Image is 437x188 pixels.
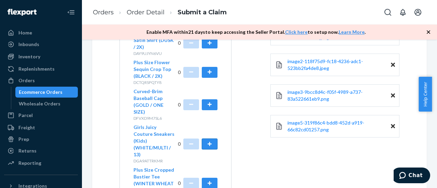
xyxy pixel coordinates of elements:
[133,59,171,79] span: Plus Size Flower Sequin Crop Top (BLACK / 2X)
[18,147,37,154] div: Returns
[19,89,62,96] div: Ecommerce Orders
[18,160,41,167] div: Reporting
[18,77,35,84] div: Orders
[18,124,35,131] div: Freight
[127,9,165,16] a: Order Detail
[133,50,175,56] p: DAY9UJYN6VU
[339,29,365,35] a: Learn More
[178,9,227,16] a: Submit a Claim
[18,29,32,36] div: Home
[18,41,39,48] div: Inbounds
[133,158,175,164] p: DGA9ATTRKMR
[64,5,78,19] button: Close Navigation
[4,110,78,121] a: Parcel
[15,87,78,98] a: Ecommerce Orders
[411,5,425,19] button: Open account menu
[287,58,391,72] a: image2-118f75d9-fc18-4236-adc1-523bb2fa4de8.jpeg
[287,89,391,102] a: image3-9bcc8d4c-f05f-4989-a737-83a522661eb9.png
[4,63,78,74] a: Replenishments
[8,9,37,16] img: Flexport logo
[287,120,364,132] span: image5-319f86c4-bdd8-452d-a919-66c82cd01257.png
[4,158,78,169] a: Reporting
[4,75,78,86] a: Orders
[287,58,363,71] span: image2-118f75d9-fc18-4236-adc1-523bb2fa4de8.jpeg
[93,9,114,16] a: Orders
[4,145,78,156] a: Returns
[19,100,60,107] div: Wholesale Orders
[133,79,175,85] p: DCTQRSPQTY8
[18,136,29,143] div: Prep
[18,112,33,119] div: Parcel
[178,59,218,85] div: 0
[394,168,430,185] iframe: Opens a widget where you can chat to one of our agents
[146,29,366,35] p: Enable MFA within 21 days to keep accessing the Seller Portal. to setup now. .
[18,53,40,60] div: Inventory
[287,119,391,133] a: image5-319f86c4-bdd8-452d-a919-66c82cd01257.png
[18,66,55,72] div: Replenishments
[178,30,218,56] div: 0
[4,122,78,133] a: Freight
[133,88,164,115] span: Curved-Brim Baseball Cap (GOLD / ONE SIZE)
[381,5,395,19] button: Open Search Box
[4,39,78,50] a: Inbounds
[285,29,308,35] a: Click here
[87,2,232,23] ol: breadcrumbs
[133,30,174,50] span: Plus Size Cropped Satin Shirt (DUSK / 2X)
[15,98,78,109] a: Wholesale Orders
[4,27,78,38] a: Home
[133,115,175,121] p: DFVXD9M7SL6
[4,51,78,62] a: Inventory
[4,134,78,145] a: Prep
[419,77,432,112] button: Help Center
[396,5,410,19] button: Open notifications
[178,124,218,164] div: 0
[287,89,363,102] span: image3-9bcc8d4c-f05f-4989-a737-83a522661eb9.png
[133,124,174,157] span: Girls Juicy Couture Sneakers (Kids) (WHITE/MULTI / 13)
[178,88,218,121] div: 0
